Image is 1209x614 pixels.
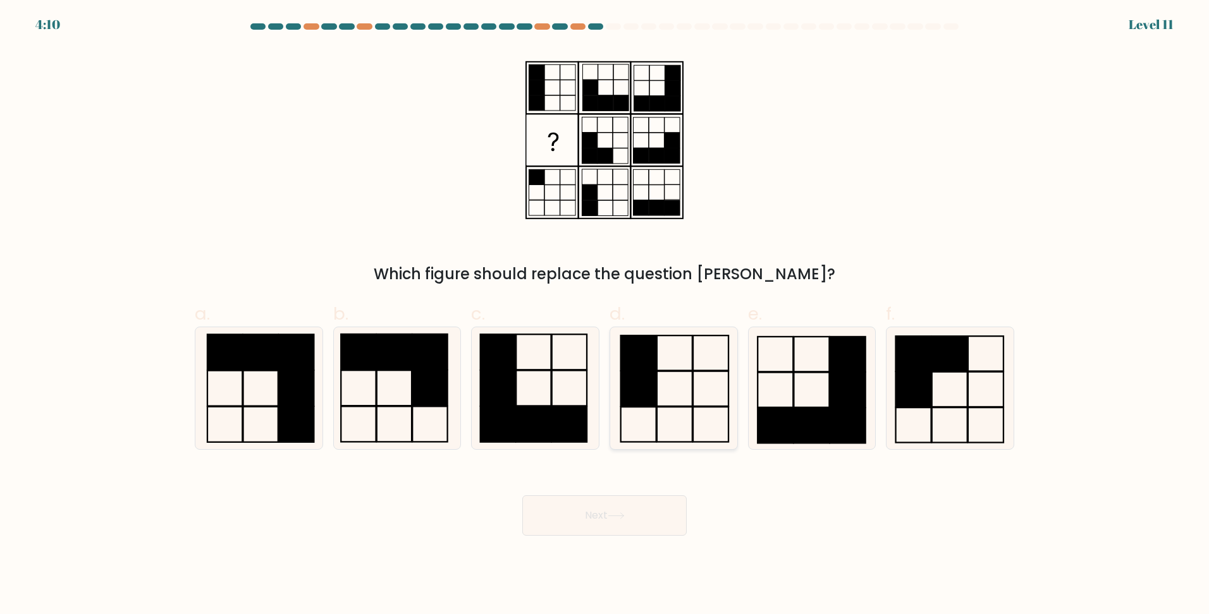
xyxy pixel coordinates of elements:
[333,301,348,326] span: b.
[35,15,60,34] div: 4:10
[886,301,895,326] span: f.
[522,495,687,536] button: Next
[202,263,1007,286] div: Which figure should replace the question [PERSON_NAME]?
[471,301,485,326] span: c.
[610,301,625,326] span: d.
[195,301,210,326] span: a.
[1129,15,1174,34] div: Level 11
[748,301,762,326] span: e.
